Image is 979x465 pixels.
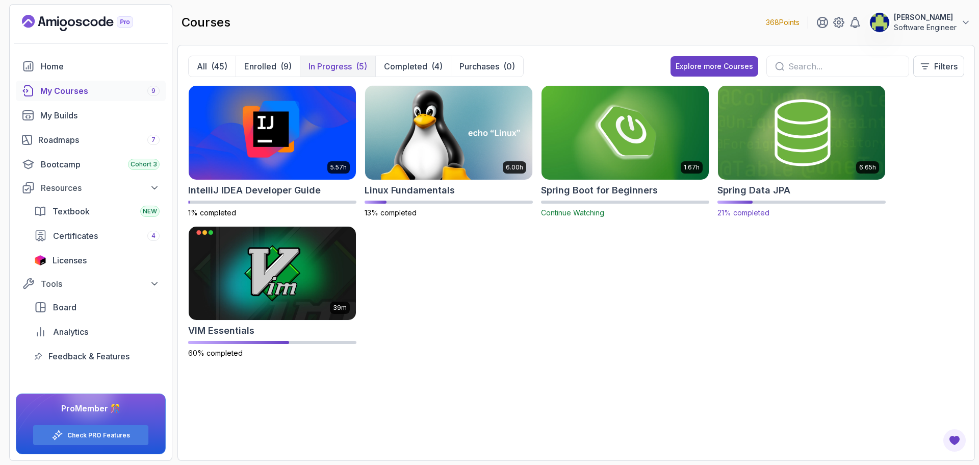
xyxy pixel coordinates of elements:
span: 4 [151,232,156,240]
img: VIM Essentials card [189,227,356,321]
button: Explore more Courses [671,56,758,77]
input: Search... [788,60,900,72]
a: VIM Essentials card39mVIM Essentials60% completed [188,226,356,359]
a: analytics [28,322,166,342]
a: Landing page [22,15,157,31]
a: bootcamp [16,154,166,175]
div: Home [41,60,160,72]
p: 5.57h [330,163,347,172]
button: Enrolled(9) [236,56,300,77]
div: (9) [280,60,292,72]
img: IntelliJ IDEA Developer Guide card [189,86,356,180]
p: 6.65h [859,163,876,172]
div: (45) [211,60,227,72]
button: Resources [16,179,166,197]
button: Purchases(0) [451,56,523,77]
h2: VIM Essentials [188,324,254,338]
img: Linux Fundamentals card [365,86,532,180]
img: user profile image [870,13,889,32]
div: Bootcamp [41,158,160,170]
div: (4) [431,60,443,72]
h2: courses [182,14,230,31]
button: Filters [913,56,964,77]
img: jetbrains icon [34,255,46,265]
button: Check PRO Features [33,425,149,446]
p: Purchases [459,60,499,72]
p: Enrolled [244,60,276,72]
span: Textbook [53,205,90,217]
button: Open Feedback Button [942,428,967,453]
span: Licenses [53,254,87,266]
span: Cohort 3 [131,160,157,168]
a: builds [16,105,166,126]
button: In Progress(5) [300,56,375,77]
a: IntelliJ IDEA Developer Guide card5.57hIntelliJ IDEA Developer Guide1% completed [188,85,356,218]
span: 21% completed [717,208,769,217]
p: All [197,60,207,72]
p: Filters [934,60,958,72]
a: licenses [28,250,166,271]
a: Check PRO Features [67,431,130,439]
img: Spring Boot for Beginners card [542,86,709,180]
a: Spring Data JPA card6.65hSpring Data JPA21% completed [717,85,886,218]
a: Linux Fundamentals card6.00hLinux Fundamentals13% completed [365,85,533,218]
div: Resources [41,182,160,194]
span: 1% completed [188,208,236,217]
h2: IntelliJ IDEA Developer Guide [188,183,321,198]
img: Spring Data JPA card [714,83,889,182]
button: Tools [16,275,166,293]
h2: Spring Boot for Beginners [541,183,658,198]
p: [PERSON_NAME] [894,12,957,22]
span: 13% completed [365,208,417,217]
a: feedback [28,346,166,366]
p: In Progress [308,60,352,72]
span: Certificates [53,230,98,242]
h2: Linux Fundamentals [365,183,455,198]
span: Board [53,301,76,313]
button: user profile image[PERSON_NAME]Software Engineer [869,12,971,33]
div: Explore more Courses [676,61,753,71]
span: 9 [151,87,156,95]
a: Spring Boot for Beginners card1.67hSpring Boot for BeginnersContinue Watching [541,85,709,218]
div: My Builds [40,109,160,121]
span: Feedback & Features [48,350,130,362]
p: Completed [384,60,427,72]
a: courses [16,81,166,101]
span: Analytics [53,326,88,338]
a: roadmaps [16,130,166,150]
span: Continue Watching [541,208,604,217]
p: Software Engineer [894,22,957,33]
div: (0) [503,60,515,72]
h2: Spring Data JPA [717,183,790,198]
span: 7 [151,136,156,144]
a: home [16,56,166,77]
button: Completed(4) [375,56,451,77]
div: (5) [356,60,367,72]
p: 1.67h [684,163,700,172]
div: My Courses [40,85,160,97]
a: certificates [28,226,166,246]
span: NEW [143,207,157,215]
div: Tools [41,278,160,290]
div: Roadmaps [38,134,160,146]
a: textbook [28,201,166,222]
p: 368 Points [766,17,800,28]
a: board [28,297,166,317]
button: All(45) [189,56,236,77]
p: 39m [333,304,347,312]
p: 6.00h [506,163,523,172]
span: 60% completed [188,349,243,357]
